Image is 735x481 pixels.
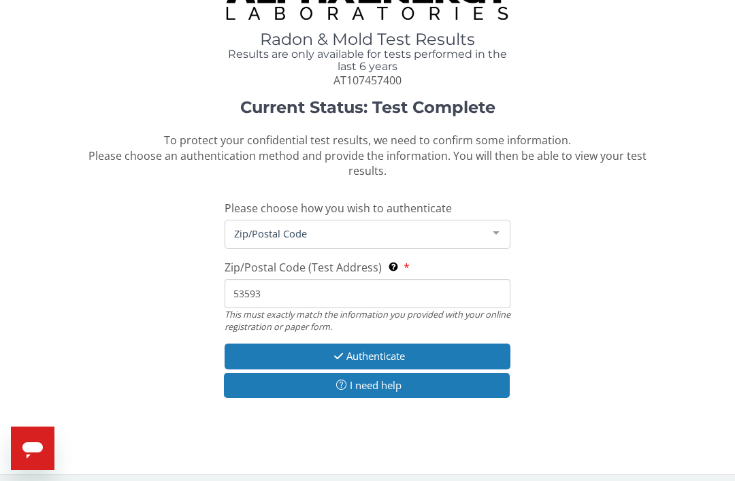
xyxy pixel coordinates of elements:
[225,260,382,275] span: Zip/Postal Code (Test Address)
[333,73,402,88] span: AT107457400
[225,308,510,333] div: This must exactly match the information you provided with your online registration or paper form.
[11,427,54,470] iframe: Button to launch messaging window
[225,48,510,72] h4: Results are only available for tests performed in the last 6 years
[225,201,452,216] span: Please choose how you wish to authenticate
[224,373,510,398] button: I need help
[88,133,647,179] span: To protect your confidential test results, we need to confirm some information. Please choose an ...
[225,344,510,369] button: Authenticate
[240,97,495,117] strong: Current Status: Test Complete
[225,31,510,48] h1: Radon & Mold Test Results
[231,226,483,241] span: Zip/Postal Code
